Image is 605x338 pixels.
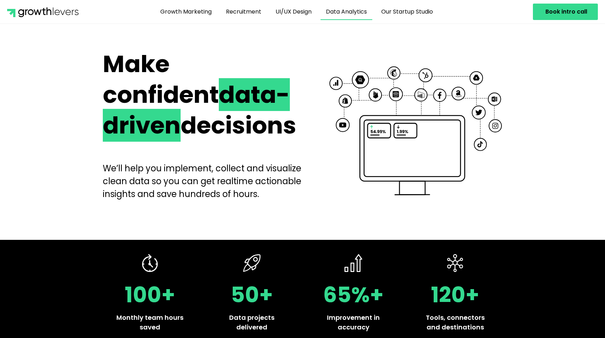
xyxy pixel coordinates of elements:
h2: Make confident decisions [103,49,307,141]
nav: Menu [96,4,497,20]
a: Book intro call [533,4,598,20]
h2: 120+ [419,284,492,306]
a: Our Startup Studio [376,4,438,20]
p: We’ll help you implement, collect and visualize clean data so you can get realtime actionable ins... [103,162,307,201]
span: data-driven [103,78,290,142]
p: Improvement in accuracy [317,313,390,332]
p: Data projects delivered [215,313,288,332]
a: Data Analytics [321,4,372,20]
a: Recruitment [221,4,267,20]
p: Monthly team hours saved [114,313,187,332]
p: Tools, connectors and destinations [419,313,492,332]
h2: 65%+ [317,284,390,306]
a: UI/UX Design [270,4,317,20]
span: Book intro call [545,9,587,15]
h2: 100+ [114,284,187,306]
a: Growth Marketing [155,4,217,20]
h2: 50+ [215,284,288,306]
